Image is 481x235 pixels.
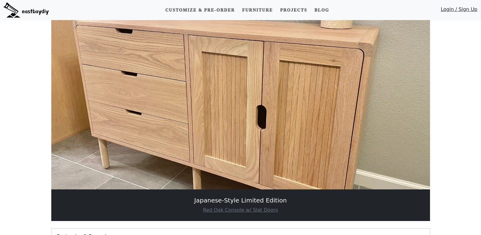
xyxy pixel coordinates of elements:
[441,6,477,16] a: Login / Sign Up
[240,5,275,16] a: Furniture
[203,207,278,213] a: Red Oak Console w/ Slat Doors
[278,5,310,16] a: Projects
[163,5,237,16] a: Customize & Pre-order
[4,2,49,18] img: eastbaydiy
[51,197,430,204] h5: Japanese-Style Limited Edition
[51,20,430,189] img: Japanese-Style Limited Edition
[312,5,331,16] a: Blog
